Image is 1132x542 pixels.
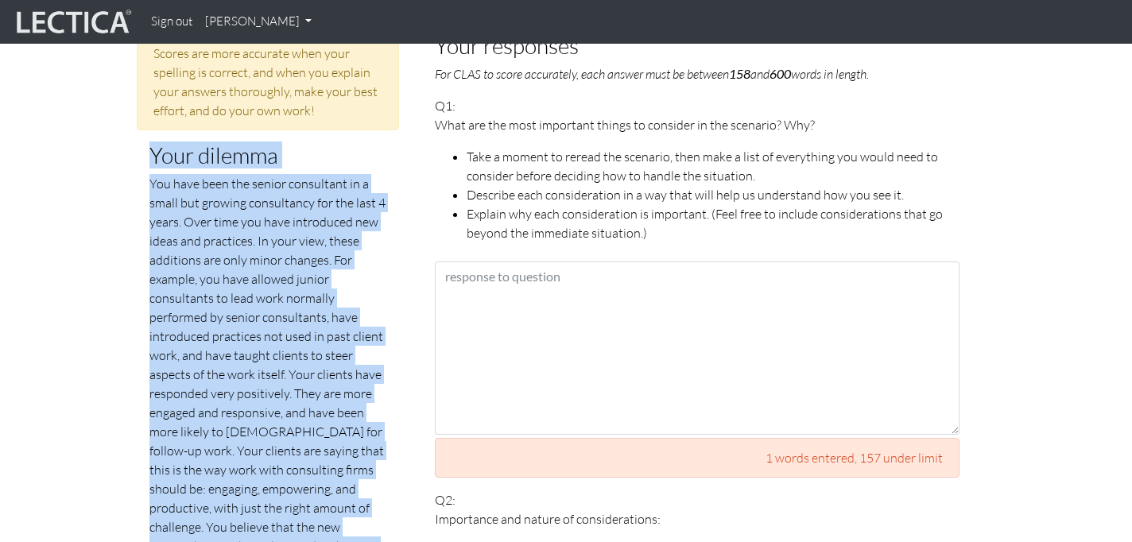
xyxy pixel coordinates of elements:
li: Take a moment to reread the scenario, then make a list of everything you would need to consider b... [467,147,959,185]
h3: Your dilemma [149,143,386,168]
b: 600 [770,66,791,81]
li: Explain why each consideration is important. (Feel free to include considerations that go beyond ... [467,204,959,242]
a: [PERSON_NAME] [199,6,318,37]
span: , 157 under limit [855,450,943,466]
p: Importance and nature of considerations: [435,509,959,528]
em: For CLAS to score accurately, each answer must be between and words in length. [435,66,869,82]
p: Q1: [435,96,959,242]
a: Sign out [145,6,199,37]
h3: Your responses [435,33,959,58]
p: What are the most important things to consider in the scenario? Why? [435,115,959,134]
img: lecticalive [13,7,132,37]
b: 158 [729,66,750,81]
div: Scores are more accurate when your spelling is correct, and when you explain your answers thoroug... [137,33,399,130]
div: 1 words entered [435,438,959,478]
li: Describe each consideration in a way that will help us understand how you see it. [467,185,959,204]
